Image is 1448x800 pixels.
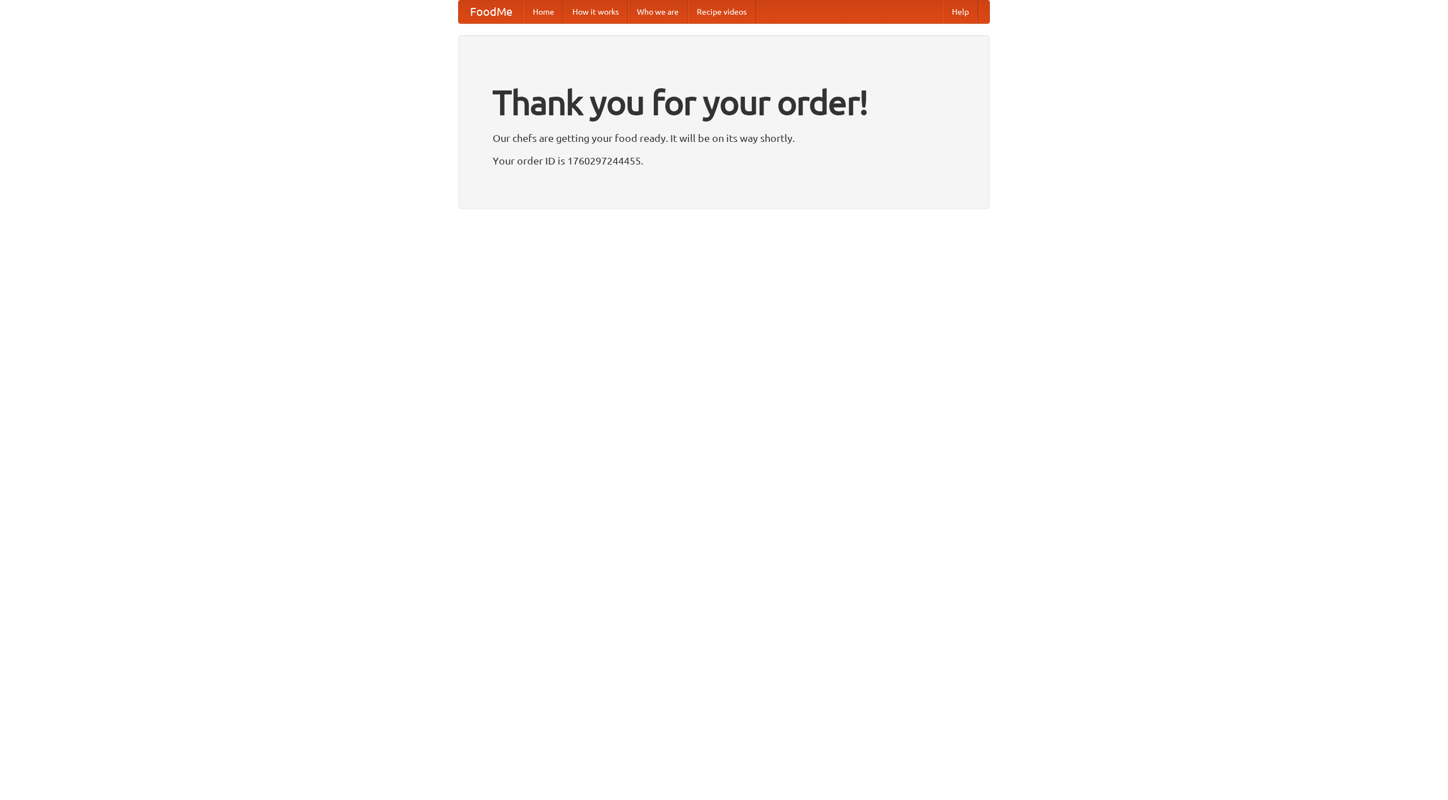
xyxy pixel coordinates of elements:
a: Who we are [628,1,688,23]
p: Your order ID is 1760297244455. [493,152,955,169]
a: Help [943,1,978,23]
a: Home [524,1,563,23]
a: How it works [563,1,628,23]
a: FoodMe [459,1,524,23]
a: Recipe videos [688,1,756,23]
p: Our chefs are getting your food ready. It will be on its way shortly. [493,129,955,146]
h1: Thank you for your order! [493,75,955,129]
